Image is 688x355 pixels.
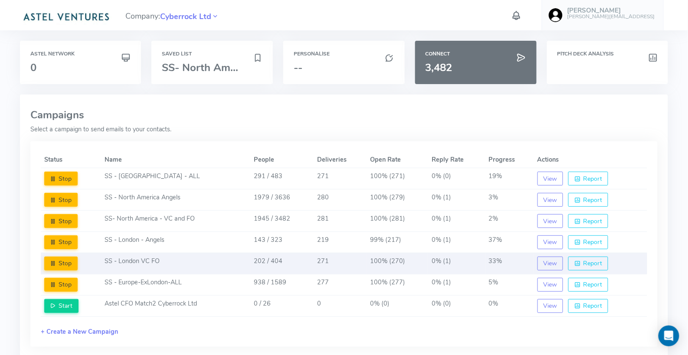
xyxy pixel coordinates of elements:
[568,257,608,270] button: Report
[428,232,485,253] td: 0% (1)
[250,274,314,295] td: 938 / 1589
[101,295,250,316] td: Astel CFO Match2 Cyberrock Ltd
[426,61,452,75] span: 3,482
[250,253,314,274] td: 202 / 404
[537,172,564,186] button: View
[44,193,78,207] button: Stop
[568,278,608,292] button: Report
[314,253,367,274] td: 271
[294,61,302,75] span: --
[101,152,250,168] th: Name
[30,109,658,121] h3: Campaigns
[162,51,262,57] h6: Saved List
[659,326,679,346] div: Open Intercom Messenger
[367,211,429,232] td: 100% (281)
[428,274,485,295] td: 0% (1)
[537,278,564,292] button: View
[485,232,534,253] td: 37%
[314,152,367,168] th: Deliveries
[426,51,526,57] h6: Connect
[428,211,485,232] td: 0% (1)
[126,8,220,23] span: Company:
[101,253,250,274] td: SS - London VC FO
[250,232,314,253] td: 143 / 323
[537,235,564,249] button: View
[161,11,212,23] span: Cyberrock Ltd
[161,11,212,21] a: Cyberrock Ltd
[367,168,429,189] td: 100% (271)
[428,168,485,189] td: 0% (0)
[537,299,564,313] button: View
[314,211,367,232] td: 281
[314,232,367,253] td: 219
[44,214,78,228] button: Stop
[537,193,564,207] button: View
[314,189,367,211] td: 280
[30,61,36,75] span: 0
[30,51,131,57] h6: Astel Network
[250,152,314,168] th: People
[101,189,250,211] td: SS - North America Angels
[44,278,78,292] button: Stop
[549,8,563,22] img: user-image
[537,257,564,270] button: View
[568,235,608,249] button: Report
[428,295,485,316] td: 0% (0)
[485,211,534,232] td: 2%
[367,189,429,211] td: 100% (279)
[314,295,367,316] td: 0
[485,152,534,168] th: Progress
[568,193,608,207] button: Report
[44,172,78,186] button: Stop
[367,274,429,295] td: 100% (277)
[537,214,564,228] button: View
[568,214,608,228] button: Report
[568,172,608,186] button: Report
[568,299,608,313] button: Report
[367,152,429,168] th: Open Rate
[41,327,118,336] a: + Create a New Campaign
[485,295,534,316] td: 0%
[485,274,534,295] td: 5%
[314,168,367,189] td: 271
[101,168,250,189] td: SS - [GEOGRAPHIC_DATA] - ALL
[367,253,429,274] td: 100% (270)
[428,253,485,274] td: 0% (1)
[41,152,101,168] th: Status
[101,232,250,253] td: SS - London - Angels
[485,189,534,211] td: 3%
[250,189,314,211] td: 1979 / 3636
[567,14,655,20] h6: [PERSON_NAME][EMAIL_ADDRESS]
[250,168,314,189] td: 291 / 483
[428,152,485,168] th: Reply Rate
[367,232,429,253] td: 99% (217)
[250,211,314,232] td: 1945 / 3482
[485,253,534,274] td: 33%
[428,189,485,211] td: 0% (1)
[250,295,314,316] td: 0 / 26
[101,211,250,232] td: SS- North America - VC and FO
[314,274,367,295] td: 277
[101,274,250,295] td: SS - Europe-ExLondon-ALL
[162,61,238,75] span: SS- North Am...
[485,168,534,189] td: 19%
[44,235,78,249] button: Stop
[44,257,78,270] button: Stop
[534,152,647,168] th: Actions
[567,7,655,14] h5: [PERSON_NAME]
[44,299,79,313] button: Start
[294,51,394,57] h6: Personalise
[557,51,658,57] h6: Pitch Deck Analysis
[30,125,658,134] p: Select a campaign to send emails to your contacts.
[367,295,429,316] td: 0% (0)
